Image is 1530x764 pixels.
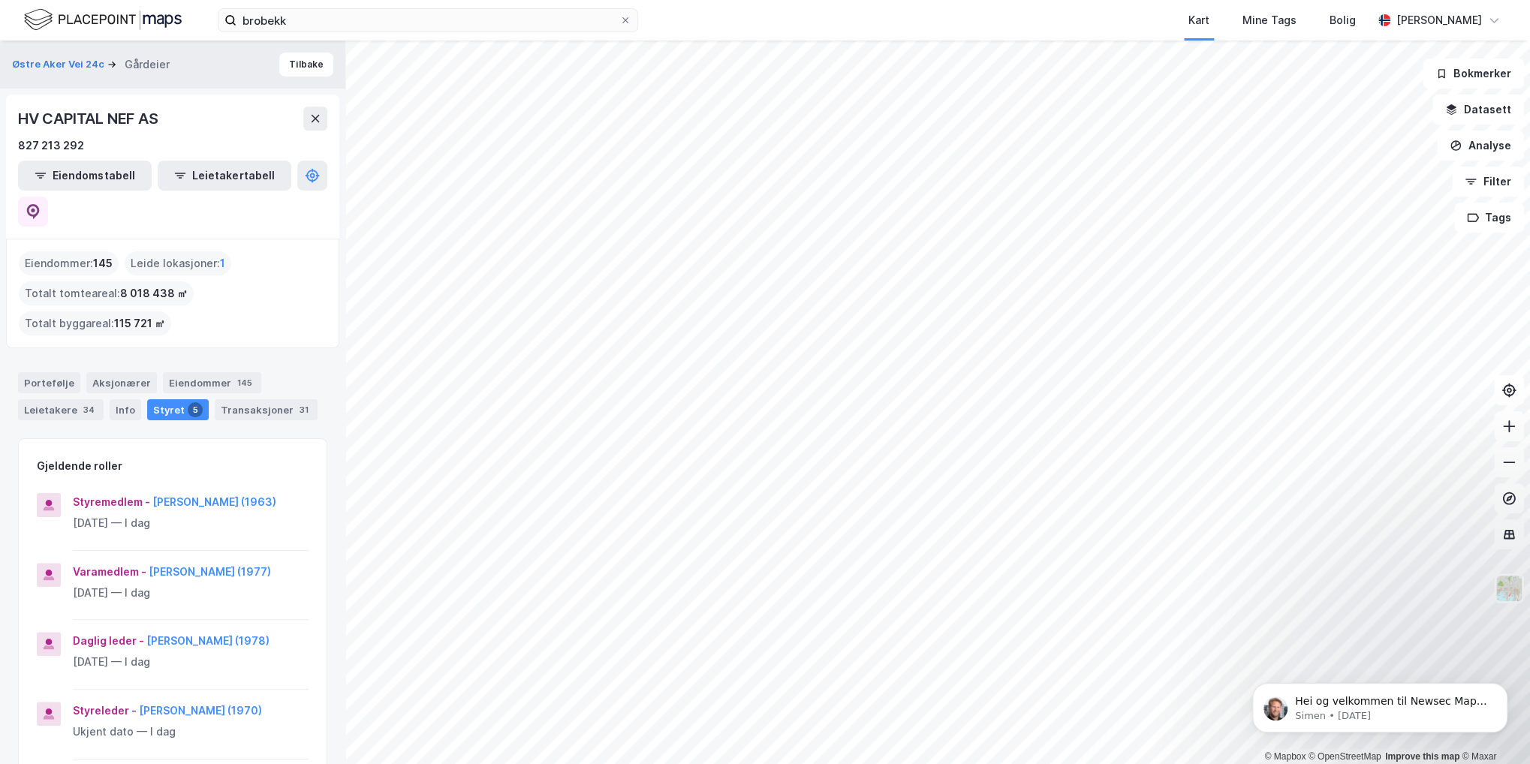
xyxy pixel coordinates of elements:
[80,402,98,417] div: 34
[1188,11,1209,29] div: Kart
[18,137,84,155] div: 827 213 292
[1423,59,1524,89] button: Bokmerker
[18,399,104,420] div: Leietakere
[86,372,157,393] div: Aksjonærer
[297,402,312,417] div: 31
[1454,203,1524,233] button: Tags
[188,402,203,417] div: 5
[147,399,209,420] div: Styret
[158,161,291,191] button: Leietakertabell
[1230,651,1530,756] iframe: Intercom notifications message
[19,281,194,305] div: Totalt tomteareal :
[19,251,119,275] div: Eiendommer :
[1396,11,1482,29] div: [PERSON_NAME]
[236,9,619,32] input: Søk på adresse, matrikkel, gårdeiere, leietakere eller personer
[19,311,171,335] div: Totalt byggareal :
[120,284,188,302] span: 8 018 438 ㎡
[18,107,161,131] div: HV CAPITAL NEF AS
[125,251,231,275] div: Leide lokasjoner :
[114,314,165,332] span: 115 721 ㎡
[18,372,80,393] div: Portefølje
[220,254,225,272] span: 1
[163,372,261,393] div: Eiendommer
[1495,574,1523,603] img: Z
[73,653,309,671] div: [DATE] — I dag
[1452,167,1524,197] button: Filter
[1437,131,1524,161] button: Analyse
[18,161,152,191] button: Eiendomstabell
[234,375,255,390] div: 145
[93,254,113,272] span: 145
[73,514,309,532] div: [DATE] — I dag
[1309,751,1381,762] a: OpenStreetMap
[125,56,170,74] div: Gårdeier
[1330,11,1356,29] div: Bolig
[73,584,309,602] div: [DATE] — I dag
[73,723,309,741] div: Ukjent dato — I dag
[1264,751,1306,762] a: Mapbox
[110,399,141,420] div: Info
[1432,95,1524,125] button: Datasett
[1242,11,1297,29] div: Mine Tags
[1385,751,1459,762] a: Improve this map
[12,57,107,72] button: Østre Aker Vei 24c
[24,7,182,33] img: logo.f888ab2527a4732fd821a326f86c7f29.svg
[215,399,318,420] div: Transaksjoner
[279,53,333,77] button: Tilbake
[37,457,122,475] div: Gjeldende roller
